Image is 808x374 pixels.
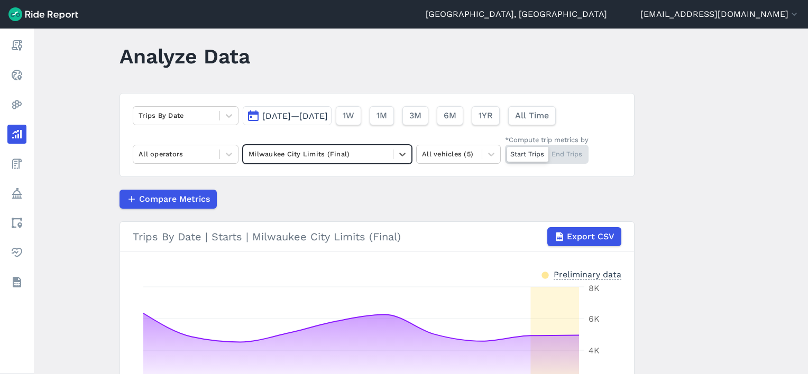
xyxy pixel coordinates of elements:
[547,227,621,246] button: Export CSV
[8,7,78,21] img: Ride Report
[243,106,332,125] button: [DATE]—[DATE]
[426,8,607,21] a: [GEOGRAPHIC_DATA], [GEOGRAPHIC_DATA]
[133,227,621,246] div: Trips By Date | Starts | Milwaukee City Limits (Final)
[120,190,217,209] button: Compare Metrics
[7,125,26,144] a: Analyze
[567,230,614,243] span: Export CSV
[479,109,493,122] span: 1YR
[472,106,500,125] button: 1YR
[7,36,26,55] a: Report
[402,106,428,125] button: 3M
[377,109,387,122] span: 1M
[7,154,26,173] a: Fees
[262,111,328,121] span: [DATE]—[DATE]
[343,109,354,122] span: 1W
[554,268,621,279] div: Preliminary data
[444,109,456,122] span: 6M
[505,135,589,145] div: *Compute trip metrics by
[7,243,26,262] a: Health
[7,213,26,232] a: Areas
[7,95,26,114] a: Heatmaps
[7,184,26,203] a: Policy
[589,314,600,324] tspan: 6K
[640,8,800,21] button: [EMAIL_ADDRESS][DOMAIN_NAME]
[7,273,26,292] a: Datasets
[589,283,600,293] tspan: 8K
[7,66,26,85] a: Realtime
[139,193,210,205] span: Compare Metrics
[589,345,600,356] tspan: 4K
[437,106,463,125] button: 6M
[409,109,421,122] span: 3M
[336,106,361,125] button: 1W
[508,106,556,125] button: All Time
[120,42,250,71] h1: Analyze Data
[515,109,549,122] span: All Time
[370,106,394,125] button: 1M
